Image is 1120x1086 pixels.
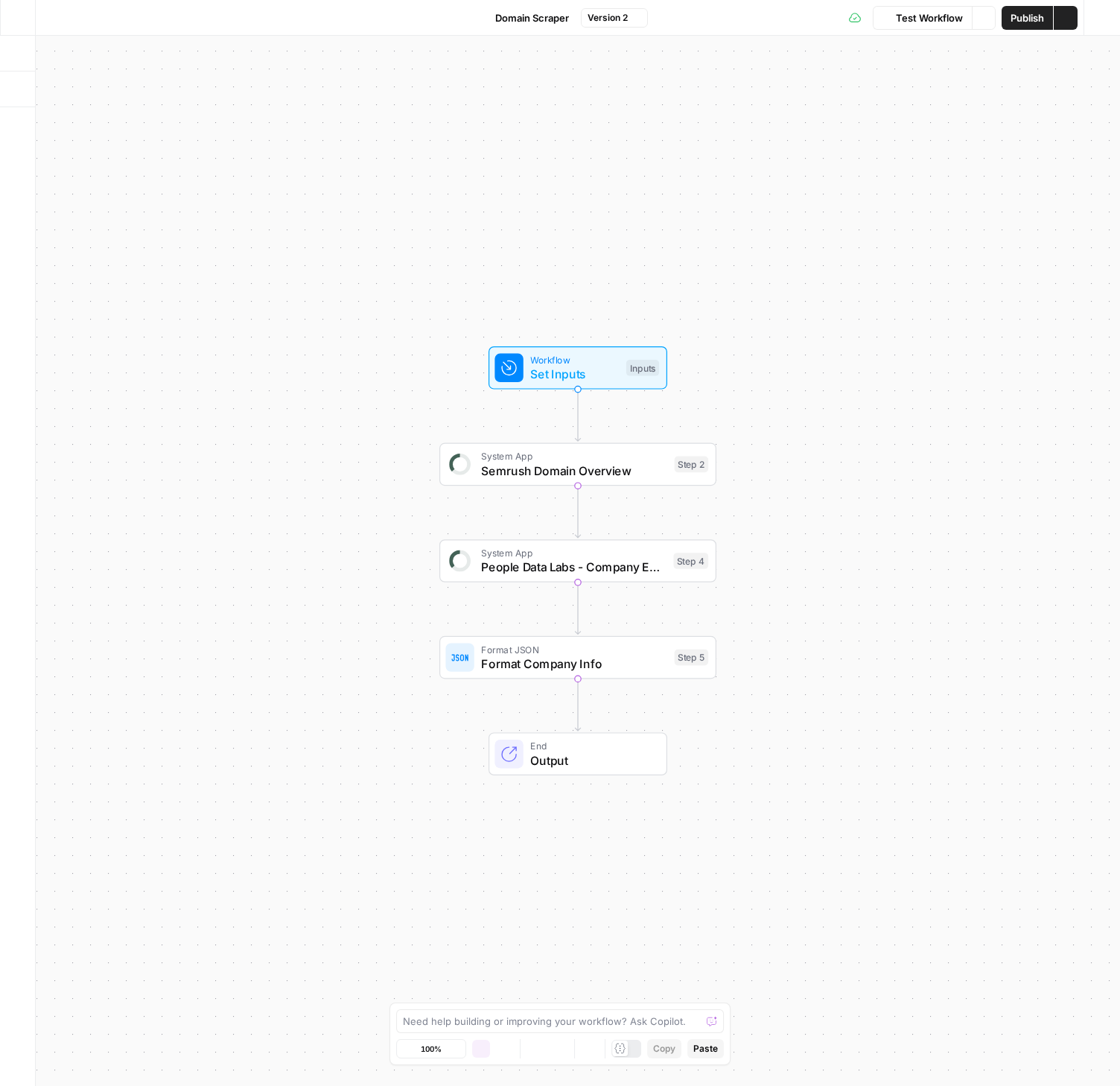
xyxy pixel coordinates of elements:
[481,462,667,480] span: Semrush Domain Overview
[481,546,666,560] span: System App
[873,6,972,30] button: Test Workflow
[421,1043,442,1055] span: 100%
[1002,6,1053,30] button: Publish
[575,390,580,442] g: Edge from start to step_2
[687,1039,724,1058] button: Paste
[896,10,963,25] span: Test Workflow
[530,365,619,383] span: Set Inputs
[530,739,652,753] span: End
[647,1039,681,1058] button: Copy
[581,8,648,28] button: Version 2
[439,346,716,390] div: WorkflowSet InputsInputs
[675,650,709,666] div: Step 5
[481,449,667,463] span: System App
[575,582,580,635] g: Edge from step_4 to step_5
[439,636,716,679] div: Format JSONFormat Company InfoStep 5
[575,679,580,731] g: Edge from step_5 to end
[653,1042,675,1055] span: Copy
[693,1042,718,1055] span: Paste
[1011,10,1044,25] span: Publish
[575,486,580,538] g: Edge from step_2 to step_4
[481,655,667,673] span: Format Company Info
[481,642,667,656] span: Format JSON
[530,352,619,366] span: Workflow
[673,553,708,569] div: Step 4
[626,360,659,376] div: Inputs
[588,11,628,25] span: Version 2
[495,10,569,25] span: Domain Scraper
[481,558,666,576] span: People Data Labs - Company Enrichment
[530,752,652,769] span: Output
[439,443,716,486] div: System AppSemrush Domain OverviewStep 2
[439,732,716,775] div: EndOutput
[439,539,716,582] div: System AppPeople Data Labs - Company EnrichmentStep 4
[675,457,709,473] div: Step 2
[473,6,578,30] button: Domain Scraper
